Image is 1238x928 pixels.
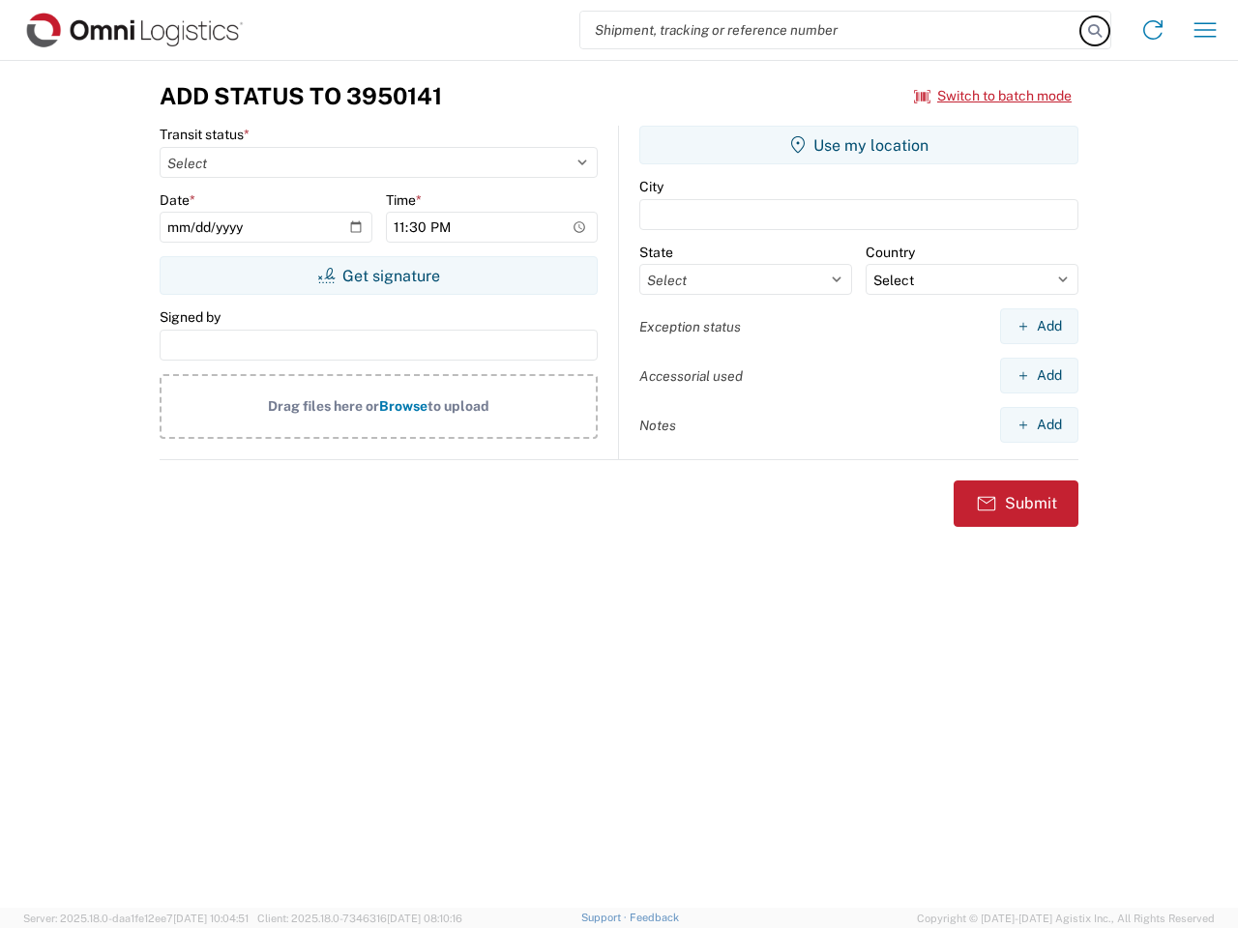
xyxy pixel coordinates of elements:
[639,367,743,385] label: Accessorial used
[386,191,422,209] label: Time
[268,398,379,414] span: Drag files here or
[639,244,673,261] label: State
[1000,358,1078,393] button: Add
[866,244,915,261] label: Country
[581,912,630,923] a: Support
[173,913,249,924] span: [DATE] 10:04:51
[630,912,679,923] a: Feedback
[580,12,1081,48] input: Shipment, tracking or reference number
[1000,407,1078,443] button: Add
[160,191,195,209] label: Date
[160,82,442,110] h3: Add Status to 3950141
[160,308,221,326] label: Signed by
[160,256,598,295] button: Get signature
[639,126,1078,164] button: Use my location
[639,318,741,335] label: Exception status
[427,398,489,414] span: to upload
[257,913,462,924] span: Client: 2025.18.0-7346316
[1000,308,1078,344] button: Add
[639,417,676,434] label: Notes
[639,178,663,195] label: City
[917,910,1215,927] span: Copyright © [DATE]-[DATE] Agistix Inc., All Rights Reserved
[160,126,250,143] label: Transit status
[379,398,427,414] span: Browse
[23,913,249,924] span: Server: 2025.18.0-daa1fe12ee7
[914,80,1072,112] button: Switch to batch mode
[387,913,462,924] span: [DATE] 08:10:16
[954,480,1078,527] button: Submit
